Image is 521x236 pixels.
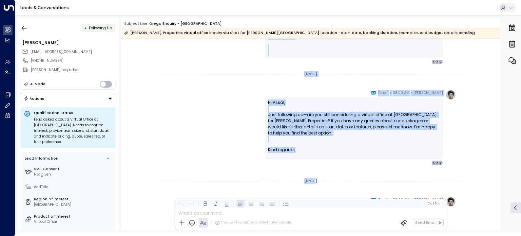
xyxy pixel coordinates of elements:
[124,21,149,26] span: Subject Line:
[438,59,443,65] div: C
[390,197,391,203] span: •
[177,199,185,207] button: Undo
[149,21,222,26] div: Orega Enquiry - [GEOGRAPHIC_DATA]
[89,25,112,31] span: Following Up
[215,220,292,225] div: The agent signature is added automatically
[425,201,442,206] button: Cc|Bcc
[411,197,412,203] span: •
[390,90,391,96] span: •
[393,197,409,203] span: 08:00 AM
[413,90,443,96] span: [PERSON_NAME]
[268,99,440,142] p: Hi Assal, Just following up—are you still considering a virtual office at [GEOGRAPHIC_DATA] for [...
[187,199,195,207] button: Redo
[34,117,112,145] div: Lead asked about a Virtual Office at [GEOGRAPHIC_DATA]. Needs to confirm interest, provide team s...
[20,5,69,11] a: Leads & Conversations
[84,23,87,33] div: •
[431,160,437,166] div: U
[435,160,440,166] div: A
[31,49,92,55] span: assal.aa.957@gmail.com
[378,197,388,203] span: Email
[34,166,113,172] label: SMS Consent
[31,49,92,54] span: [EMAIL_ADDRESS][DOMAIN_NAME]
[431,59,437,65] div: U
[413,197,443,203] span: [PERSON_NAME]
[22,40,115,46] div: [PERSON_NAME]
[268,147,295,153] span: Kind regards,
[411,90,412,96] span: •
[427,202,440,205] span: Cc Bcc
[21,94,115,103] div: Button group with a nested menu
[435,59,440,65] div: A
[34,172,113,177] div: Not given
[446,197,456,207] img: profile-logo.png
[446,90,456,100] img: profile-logo.png
[21,94,115,103] button: Actions
[30,81,45,88] div: AI Mode
[34,219,113,224] div: Virtual Office
[34,197,113,202] label: Region of Interest
[34,184,113,190] div: AddTitle
[302,177,320,185] div: [DATE]
[24,96,44,101] div: Actions
[432,202,433,205] span: |
[31,58,115,63] div: [PHONE_NUMBER]
[438,160,443,166] div: C
[302,70,320,78] div: [DATE]
[23,156,58,161] div: Lead Information
[34,110,112,115] p: Qualification Status
[34,214,113,219] label: Product of Interest
[124,30,475,36] div: [PERSON_NAME] Properties virtual office inquiry via chat for [PERSON_NAME][GEOGRAPHIC_DATA] locat...
[31,67,115,73] div: [PERSON_NAME] properties
[393,90,409,96] span: 08:00 AM
[34,202,113,207] div: [GEOGRAPHIC_DATA]
[378,90,388,96] span: Email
